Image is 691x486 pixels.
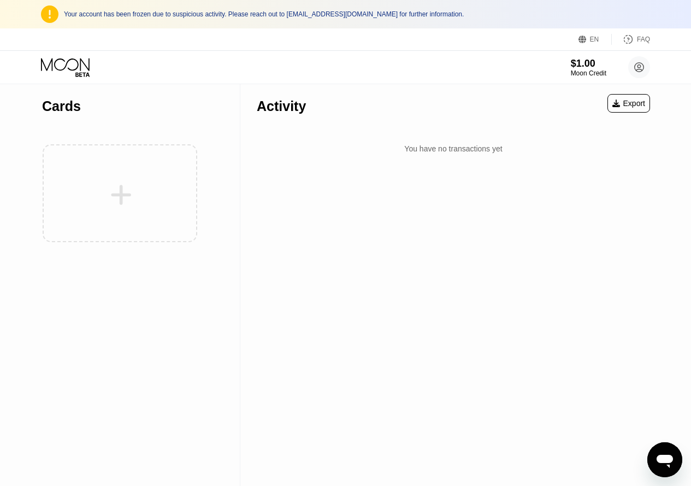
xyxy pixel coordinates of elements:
[64,10,650,18] div: Your account has been frozen due to suspicious activity. Please reach out to [EMAIL_ADDRESS][DOMA...
[607,94,650,113] div: Export
[257,139,650,159] div: You have no transactions yet
[571,58,606,69] div: $1.00
[578,34,612,45] div: EN
[42,98,81,114] div: Cards
[590,36,599,43] div: EN
[612,99,645,108] div: Export
[571,69,606,77] div: Moon Credit
[647,442,682,477] iframe: Button to launch messaging window
[257,98,306,114] div: Activity
[612,34,650,45] div: FAQ
[571,58,606,77] div: $1.00Moon Credit
[637,36,650,43] div: FAQ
